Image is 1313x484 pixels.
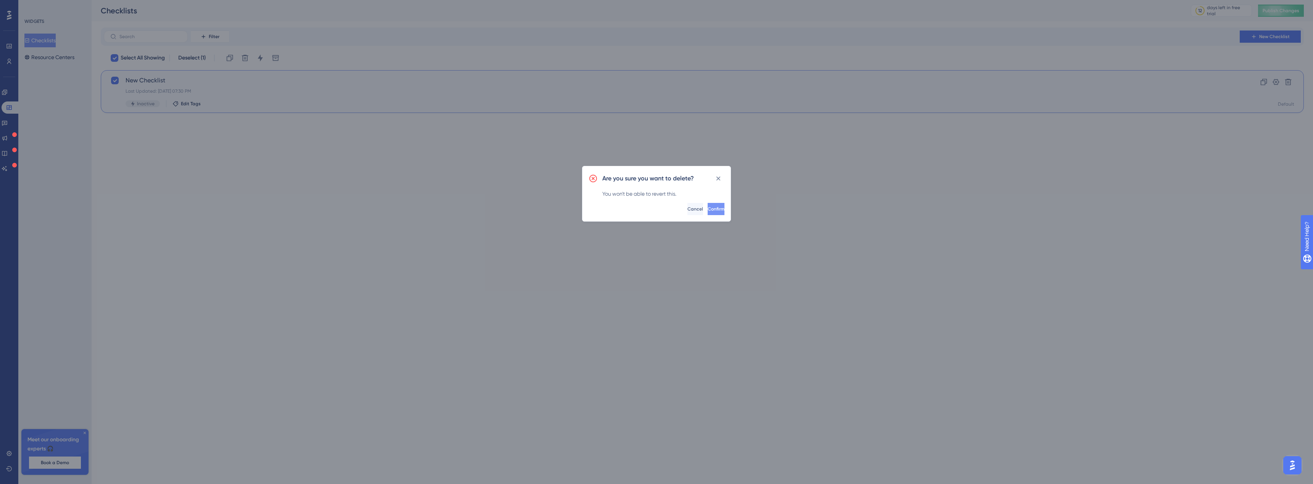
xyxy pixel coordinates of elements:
[1281,454,1304,477] iframe: UserGuiding AI Assistant Launcher
[687,206,703,212] span: Cancel
[602,174,694,183] h2: Are you sure you want to delete?
[18,2,48,11] span: Need Help?
[708,206,724,212] span: Confirm
[602,189,724,198] div: You won't be able to revert this.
